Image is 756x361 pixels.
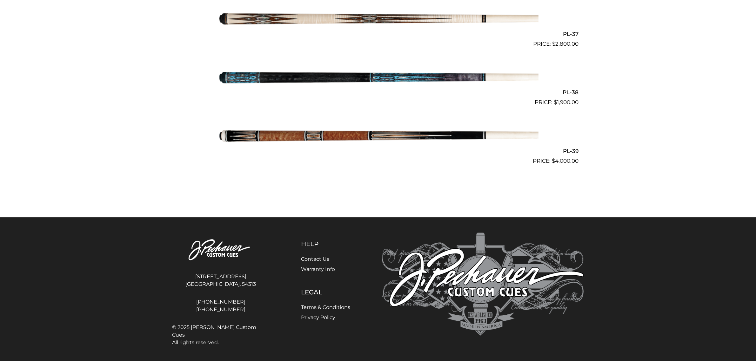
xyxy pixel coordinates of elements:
a: Contact Us [301,256,329,262]
a: PL-38 $1,900.00 [177,51,579,107]
a: Privacy Policy [301,314,335,320]
span: © 2025 [PERSON_NAME] Custom Cues All rights reserved. [172,324,270,346]
h2: PL-37 [177,28,579,40]
h2: PL-39 [177,145,579,157]
span: $ [552,158,555,164]
img: Pechauer Custom Cues [382,233,584,336]
bdi: 1,900.00 [554,99,579,105]
bdi: 2,800.00 [552,41,579,47]
h5: Help [301,240,350,248]
a: [PHONE_NUMBER] [172,298,270,306]
img: PL-38 [218,51,539,104]
a: PL-39 $4,000.00 [177,109,579,165]
a: Warranty Info [301,266,335,272]
span: $ [552,41,556,47]
h5: Legal [301,288,350,296]
img: Pechauer Custom Cues [172,233,270,268]
h2: PL-38 [177,87,579,98]
a: Terms & Conditions [301,304,350,310]
img: PL-39 [218,109,539,162]
span: $ [554,99,557,105]
address: [STREET_ADDRESS] [GEOGRAPHIC_DATA], 54313 [172,270,270,291]
bdi: 4,000.00 [552,158,579,164]
a: [PHONE_NUMBER] [172,306,270,313]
